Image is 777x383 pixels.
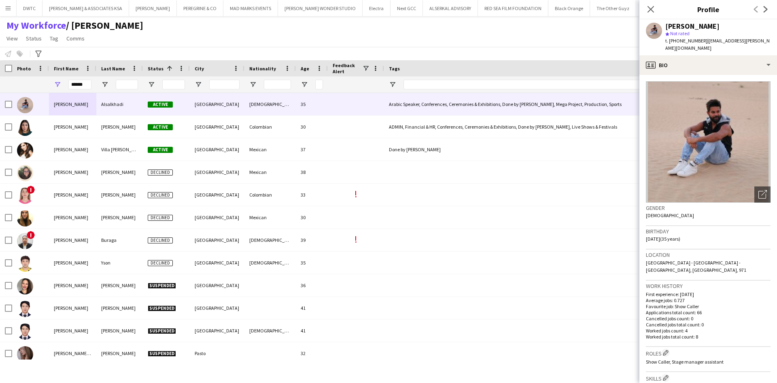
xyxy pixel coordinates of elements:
img: Alejandra Torres [17,165,33,181]
span: Comms [66,35,85,42]
div: [PERSON_NAME] [96,116,143,138]
button: ALSERKAL ADVISORY [423,0,478,16]
button: DWTC [17,0,42,16]
button: [PERSON_NAME] WONDER STUDIO [278,0,363,16]
button: Open Filter Menu [389,81,396,88]
div: [DEMOGRAPHIC_DATA] [244,93,296,115]
span: Status [148,66,163,72]
span: Suspended [148,283,176,289]
span: [GEOGRAPHIC_DATA] - [GEOGRAPHIC_DATA] - [GEOGRAPHIC_DATA], [GEOGRAPHIC_DATA], 971 [646,260,746,273]
p: Favourite job: Show Caller [646,303,771,309]
span: Suspended [148,328,176,334]
img: Maria Alejandra Bustos Gomez [17,346,33,362]
div: [PERSON_NAME] [49,252,96,274]
div: [PERSON_NAME] [49,297,96,319]
input: Status Filter Input [162,80,185,89]
span: Not rated [670,30,690,36]
div: 41 [296,320,328,342]
div: [GEOGRAPHIC_DATA] [190,93,244,115]
span: Declined [148,215,173,221]
button: RED SEA FILM FOUNDATION [478,0,548,16]
input: Nationality Filter Input [264,80,291,89]
div: 35 [296,93,328,115]
div: ADMIN, Financial & HR, Conferences, Ceremonies & Exhibitions, Done by [PERSON_NAME], Live Shows &... [384,116,716,138]
span: Suspended [148,351,176,357]
input: First Name Filter Input [68,80,91,89]
button: PEREGRINE & CO [177,0,223,16]
div: 30 [296,116,328,138]
img: Alejandra Londono [17,278,33,294]
input: Last Name Filter Input [116,80,138,89]
span: First Name [54,66,79,72]
button: Open Filter Menu [301,81,308,88]
a: My Workforce [6,19,66,32]
span: Nationality [249,66,276,72]
div: [PERSON_NAME] [665,23,720,30]
button: Open Filter Menu [249,81,257,88]
img: Crew avatar or photo [646,81,771,203]
span: Status [26,35,42,42]
app-action-btn: Advanced filters [34,49,43,59]
div: [PERSON_NAME] [49,206,96,229]
span: [DEMOGRAPHIC_DATA] [646,212,694,218]
div: [PERSON_NAME] [49,93,96,115]
h3: Skills [646,374,771,382]
button: MAD MARKS EVENTS [223,0,278,16]
span: Show Caller, Stage manager assistant [646,359,724,365]
div: [PERSON_NAME] [49,116,96,138]
div: Pasto [190,342,244,364]
h3: Roles [646,349,771,357]
button: Black Orange [548,0,590,16]
div: Mexican [244,206,296,229]
button: Open Filter Menu [195,81,202,88]
button: Open Filter Menu [101,81,108,88]
a: Status [23,33,45,44]
span: ! [27,231,35,239]
h3: Gender [646,204,771,212]
div: 41 [296,297,328,319]
span: Age [301,66,309,72]
div: [GEOGRAPHIC_DATA] [190,320,244,342]
div: [GEOGRAPHIC_DATA] [190,274,244,296]
div: [PERSON_NAME] [49,138,96,161]
div: [PERSON_NAME] [49,161,96,183]
p: Average jobs: 0.727 [646,297,771,303]
div: 32 [296,342,328,364]
img: Alejandro Reyes [17,324,33,340]
div: [DEMOGRAPHIC_DATA] [244,320,296,342]
div: [PERSON_NAME] [96,206,143,229]
p: Cancelled jobs count: 0 [646,315,771,322]
span: Tags [389,66,400,72]
span: Last Name [101,66,125,72]
span: Declined [148,192,173,198]
div: [PERSON_NAME] [49,184,96,206]
div: [PERSON_NAME] [96,320,143,342]
div: 39 [296,229,328,251]
div: 30 [296,206,328,229]
span: [DATE] (35 years) [646,236,680,242]
div: Mexican [244,138,296,161]
div: [PERSON_NAME] [96,161,143,183]
button: Electra [363,0,391,16]
div: [PERSON_NAME] [96,342,143,364]
div: [GEOGRAPHIC_DATA] [190,206,244,229]
p: Cancelled jobs total count: 0 [646,322,771,328]
div: Mexican [244,161,296,183]
div: [GEOGRAPHIC_DATA] [190,297,244,319]
div: [DEMOGRAPHIC_DATA] [244,252,296,274]
div: 35 [296,252,328,274]
div: [PERSON_NAME] [49,274,96,296]
span: Feedback Alert [333,62,362,74]
div: Open photos pop-in [754,186,771,203]
div: Arabic Speaker, Conferences, Ceremonies & Exhibitions, Done by [PERSON_NAME], Mega Project, Produ... [384,93,716,115]
span: ! [27,186,35,194]
div: [PERSON_NAME] [49,320,96,342]
div: [DEMOGRAPHIC_DATA] [244,229,296,251]
div: Bio [639,55,777,75]
div: Colombian [244,184,296,206]
span: Tag [50,35,58,42]
span: Suspended [148,305,176,311]
span: ! [355,188,357,200]
a: Comms [63,33,88,44]
a: Tag [47,33,62,44]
